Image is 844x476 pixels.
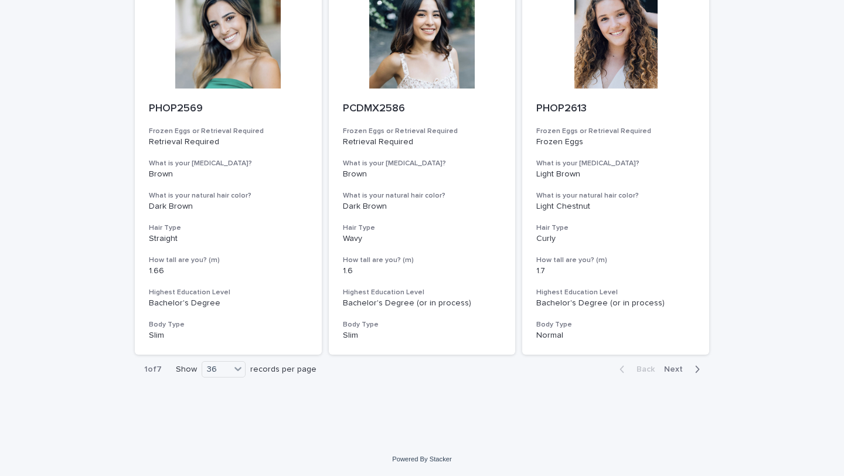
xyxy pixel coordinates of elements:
button: Next [659,364,709,375]
p: Bachelor's Degree (or in process) [536,298,695,308]
h3: Body Type [343,320,502,329]
h3: What is your [MEDICAL_DATA]? [149,159,308,168]
h3: Hair Type [149,223,308,233]
p: Show [176,365,197,375]
p: PHOP2613 [536,103,695,115]
p: PCDMX2586 [343,103,502,115]
h3: Body Type [536,320,695,329]
p: Dark Brown [149,202,308,212]
p: 1.6 [343,266,502,276]
p: 1 of 7 [135,355,171,384]
p: Brown [149,169,308,179]
p: Brown [343,169,502,179]
p: Straight [149,234,308,244]
p: Retrieval Required [149,137,308,147]
p: PHOP2569 [149,103,308,115]
h3: Body Type [149,320,308,329]
p: Frozen Eggs [536,137,695,147]
p: 1.66 [149,266,308,276]
p: Bachelor's Degree (or in process) [343,298,502,308]
p: 1.7 [536,266,695,276]
p: Slim [149,331,308,341]
h3: Frozen Eggs or Retrieval Required [536,127,695,136]
p: Light Chestnut [536,202,695,212]
h3: What is your [MEDICAL_DATA]? [536,159,695,168]
p: Bachelor's Degree [149,298,308,308]
h3: How tall are you? (m) [343,256,502,265]
p: Retrieval Required [343,137,502,147]
div: 36 [202,363,230,376]
span: Next [664,365,690,373]
h3: Hair Type [536,223,695,233]
p: Light Brown [536,169,695,179]
h3: Highest Education Level [536,288,695,297]
p: Slim [343,331,502,341]
h3: What is your natural hair color? [149,191,308,200]
h3: What is your natural hair color? [536,191,695,200]
h3: What is your natural hair color? [343,191,502,200]
a: Powered By Stacker [392,455,451,463]
h3: Frozen Eggs or Retrieval Required [149,127,308,136]
span: Back [629,365,655,373]
h3: What is your [MEDICAL_DATA]? [343,159,502,168]
h3: Frozen Eggs or Retrieval Required [343,127,502,136]
p: Normal [536,331,695,341]
p: records per page [250,365,316,375]
h3: Highest Education Level [343,288,502,297]
p: Wavy [343,234,502,244]
h3: Hair Type [343,223,502,233]
button: Back [610,364,659,375]
h3: How tall are you? (m) [536,256,695,265]
h3: Highest Education Level [149,288,308,297]
h3: How tall are you? (m) [149,256,308,265]
p: Dark Brown [343,202,502,212]
p: Curly [536,234,695,244]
